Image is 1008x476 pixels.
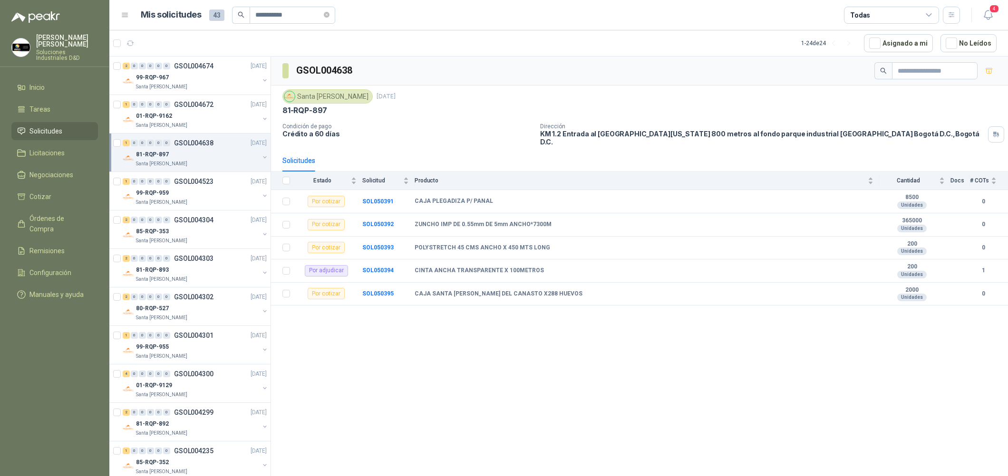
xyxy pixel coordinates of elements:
[163,409,170,416] div: 0
[155,217,162,223] div: 0
[29,246,65,256] span: Remisiones
[251,139,267,148] p: [DATE]
[147,63,154,69] div: 0
[136,237,187,245] p: Santa [PERSON_NAME]
[136,122,187,129] p: Santa [PERSON_NAME]
[940,34,997,52] button: No Leídos
[12,38,30,57] img: Company Logo
[308,242,345,253] div: Por cotizar
[251,254,267,263] p: [DATE]
[362,221,394,228] b: SOL050392
[147,447,154,454] div: 0
[377,92,396,101] p: [DATE]
[251,62,267,71] p: [DATE]
[136,189,169,198] p: 99-RQP-959
[136,419,169,428] p: 81-RQP-892
[136,227,169,236] p: 85-RQP-353
[136,314,187,322] p: Santa [PERSON_NAME]
[11,166,98,184] a: Negociaciones
[136,266,169,275] p: 81-RQP-893
[251,293,267,302] p: [DATE]
[296,171,362,190] th: Estado
[36,34,98,48] p: [PERSON_NAME] [PERSON_NAME]
[282,130,533,138] p: Crédito a 60 días
[174,332,213,339] p: GSOL004301
[123,409,130,416] div: 2
[174,371,213,377] p: GSOL004300
[139,255,146,262] div: 0
[123,332,130,339] div: 1
[540,130,984,146] p: KM 1.2 Entrada al [GEOGRAPHIC_DATA][US_STATE] 800 metros al fondo parque industrial [GEOGRAPHIC_D...
[305,265,348,276] div: Por adjudicar
[282,155,315,166] div: Solicitudes
[139,101,146,108] div: 0
[970,197,997,206] b: 0
[11,264,98,282] a: Configuración
[139,63,146,69] div: 0
[879,286,945,294] b: 2000
[163,217,170,223] div: 0
[136,199,187,206] p: Santa [PERSON_NAME]
[362,244,394,251] a: SOL050393
[123,268,134,279] img: Company Logo
[209,10,224,21] span: 43
[29,126,62,136] span: Solicitudes
[308,196,345,207] div: Por cotizar
[29,191,51,202] span: Cotizar
[174,447,213,454] p: GSOL004235
[540,123,984,130] p: Dirección
[136,150,169,159] p: 81-RQP-897
[123,407,269,437] a: 2 0 0 0 0 0 GSOL004299[DATE] Company Logo81-RQP-892Santa [PERSON_NAME]
[155,447,162,454] div: 0
[11,78,98,96] a: Inicio
[123,191,134,202] img: Company Logo
[296,177,349,184] span: Estado
[123,255,130,262] div: 2
[879,177,937,184] span: Cantidad
[282,123,533,130] p: Condición de pago
[950,171,970,190] th: Docs
[970,243,997,252] b: 0
[155,178,162,185] div: 0
[136,112,172,121] p: 01-RQP-9162
[970,266,997,275] b: 1
[174,255,213,262] p: GSOL004303
[362,171,415,190] th: Solicitud
[415,290,582,298] b: CAJA SANTA [PERSON_NAME] DEL CANASTO X288 HUEVOS
[131,101,138,108] div: 0
[879,217,945,225] b: 365000
[324,10,330,19] span: close-circle
[11,286,98,304] a: Manuales y ayuda
[415,198,493,205] b: CAJA PLEGADIZA P/ PANAL
[11,11,60,23] img: Logo peakr
[139,371,146,377] div: 0
[123,306,134,318] img: Company Logo
[362,177,401,184] span: Solicitud
[123,253,269,283] a: 2 0 0 0 0 0 GSOL004303[DATE] Company Logo81-RQP-893Santa [PERSON_NAME]
[163,255,170,262] div: 0
[11,209,98,238] a: Órdenes de Compra
[879,171,950,190] th: Cantidad
[131,294,138,300] div: 0
[251,370,267,379] p: [DATE]
[123,445,269,476] a: 1 0 0 0 0 0 GSOL004235[DATE] Company Logo85-RQP-352Santa [PERSON_NAME]
[163,178,170,185] div: 0
[970,289,997,298] b: 0
[123,383,134,395] img: Company Logo
[147,101,154,108] div: 0
[897,248,927,255] div: Unidades
[123,214,269,245] a: 2 0 0 0 0 0 GSOL004304[DATE] Company Logo85-RQP-353Santa [PERSON_NAME]
[123,291,269,322] a: 2 0 0 0 0 0 GSOL004302[DATE] Company Logo80-RQP-527Santa [PERSON_NAME]
[174,140,213,146] p: GSOL004638
[131,63,138,69] div: 0
[147,332,154,339] div: 0
[284,91,295,102] img: Company Logo
[251,447,267,456] p: [DATE]
[123,422,134,433] img: Company Logo
[296,63,354,78] h3: GSOL004638
[174,294,213,300] p: GSOL004302
[251,177,267,186] p: [DATE]
[123,371,130,377] div: 4
[362,290,394,297] a: SOL050395
[174,409,213,416] p: GSOL004299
